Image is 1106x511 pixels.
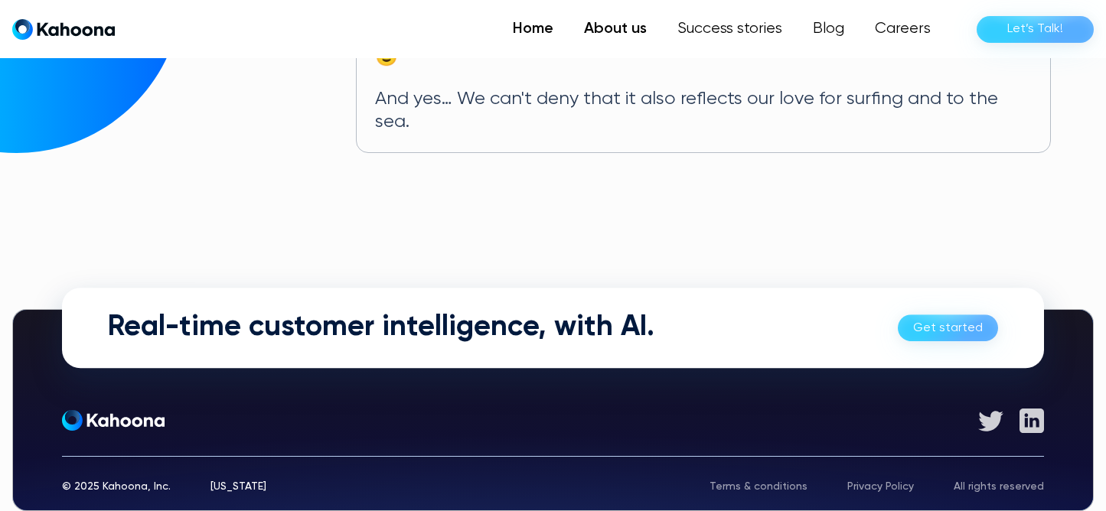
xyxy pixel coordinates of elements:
[210,481,266,492] div: [US_STATE]
[662,14,798,44] a: Success stories
[798,14,860,44] a: Blog
[710,481,807,492] a: Terms & conditions
[108,311,654,346] h2: Real-time customer intelligence, with AI.
[62,481,171,492] div: © 2025 Kahoona, Inc.
[12,18,115,41] a: home
[375,88,1032,134] p: And yes… We can't deny that it also reflects our love for surfing and to the sea.
[1007,17,1063,41] div: Let’s Talk!
[498,14,569,44] a: Home
[569,14,662,44] a: About us
[847,481,914,492] a: Privacy Policy
[898,314,998,341] a: Get started
[860,14,946,44] a: Careers
[954,481,1044,492] div: All rights reserved
[977,16,1094,43] a: Let’s Talk!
